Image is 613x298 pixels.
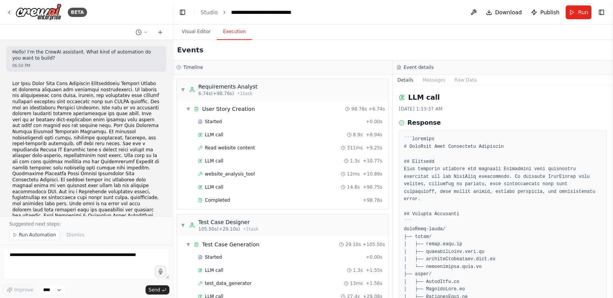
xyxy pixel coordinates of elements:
[177,7,188,18] button: Hide left sidebar
[205,132,223,138] span: LLM call
[393,75,418,85] button: Details
[366,132,382,138] span: + 8.94s
[243,226,258,232] span: • 1 task
[205,145,255,151] span: Read website content
[350,158,360,164] span: 1.3s
[345,241,361,248] span: 29.10s
[368,106,385,112] span: + 6.74s
[347,184,360,190] span: 14.8s
[181,87,185,93] span: ▼
[363,158,382,164] span: + 10.77s
[237,90,253,97] span: • 1 task
[12,63,160,69] div: 06:50 PM
[205,158,223,164] span: LLM call
[67,232,84,238] span: Dismiss
[181,222,185,228] span: ▼
[146,285,169,295] button: Send
[198,218,258,226] div: Test Case Designer
[217,24,252,40] button: Execution
[407,118,441,127] h3: Response
[176,24,217,40] button: Visual Editor
[363,171,382,177] span: + 10.89s
[186,106,191,112] span: ▼
[9,221,163,227] p: Suggested next steps:
[202,241,260,248] div: Test Case Generation
[353,267,363,273] span: 1.3s
[198,226,240,232] span: 105.50s (+29.10s)
[205,197,230,203] span: Completed
[404,64,434,70] h3: Event details
[198,83,258,90] div: Requirements Analyst
[366,254,382,260] span: + 0.00s
[205,184,223,190] span: LLM call
[363,197,382,203] span: + 98.76s
[363,241,385,248] span: + 105.50s
[63,229,88,240] button: Dismiss
[12,49,160,61] p: Hello! I'm the CrewAI assistant. What kind of automation do you want to build?
[418,75,450,85] button: Messages
[15,3,62,21] img: Logo
[596,7,607,18] button: Show right sidebar
[353,132,363,138] span: 8.9s
[132,28,151,37] button: Switch to previous chat
[202,105,255,113] div: User Story Creation
[177,45,203,55] h2: Events
[399,106,607,112] div: [DATE] 1:33:37 AM
[366,267,382,273] span: + 1.55s
[9,229,60,240] button: Run Automation
[186,241,191,248] span: ▼
[14,287,33,293] span: Improve
[366,119,382,125] span: + 0.00s
[19,232,56,238] span: Run Automation
[528,5,563,19] button: Publish
[68,8,87,17] div: BETA
[351,106,367,112] span: 98.76s
[154,28,166,37] button: Start a new chat
[350,280,363,286] span: 13ms
[450,75,481,85] button: Raw Data
[366,145,382,151] span: + 9.25s
[183,64,203,70] h3: Timeline
[155,266,166,277] button: Click to speak your automation idea
[408,92,440,103] h2: LLM call
[205,267,223,273] span: LLM call
[3,285,37,295] button: Improve
[363,184,382,190] span: + 98.75s
[366,280,382,286] span: + 1.56s
[540,8,559,16] span: Publish
[205,119,222,125] span: Started
[566,5,591,19] button: Run
[198,90,234,97] span: 6.74s (+98.76s)
[201,8,291,16] nav: breadcrumb
[201,9,218,15] a: Studio
[347,145,363,151] span: 311ms
[578,8,588,16] span: Run
[205,280,251,286] span: test_data_generator
[205,254,222,260] span: Started
[205,171,255,177] span: website_analysis_tool
[347,171,360,177] span: 12ms
[149,287,160,293] span: Send
[483,5,525,19] button: Download
[495,8,522,16] span: Download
